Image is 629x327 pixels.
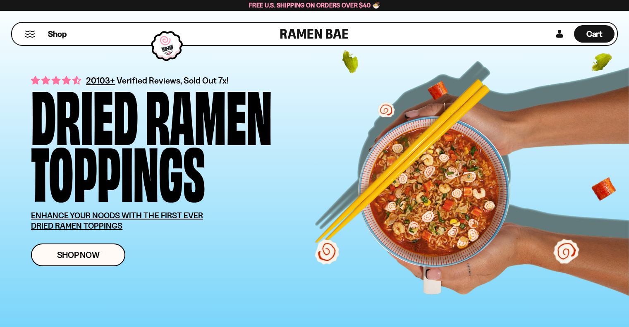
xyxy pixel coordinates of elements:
[31,210,203,231] u: ENHANCE YOUR NOODS WITH THE FIRST EVER DRIED RAMEN TOPPINGS
[31,141,205,198] div: Toppings
[586,29,603,39] span: Cart
[249,1,380,9] span: Free U.S. Shipping on Orders over $40 🍜
[48,25,67,43] a: Shop
[574,23,615,45] a: Cart
[24,31,36,38] button: Mobile Menu Trigger
[48,29,67,40] span: Shop
[31,243,125,266] a: Shop Now
[146,85,272,141] div: Ramen
[31,85,138,141] div: Dried
[57,251,100,259] span: Shop Now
